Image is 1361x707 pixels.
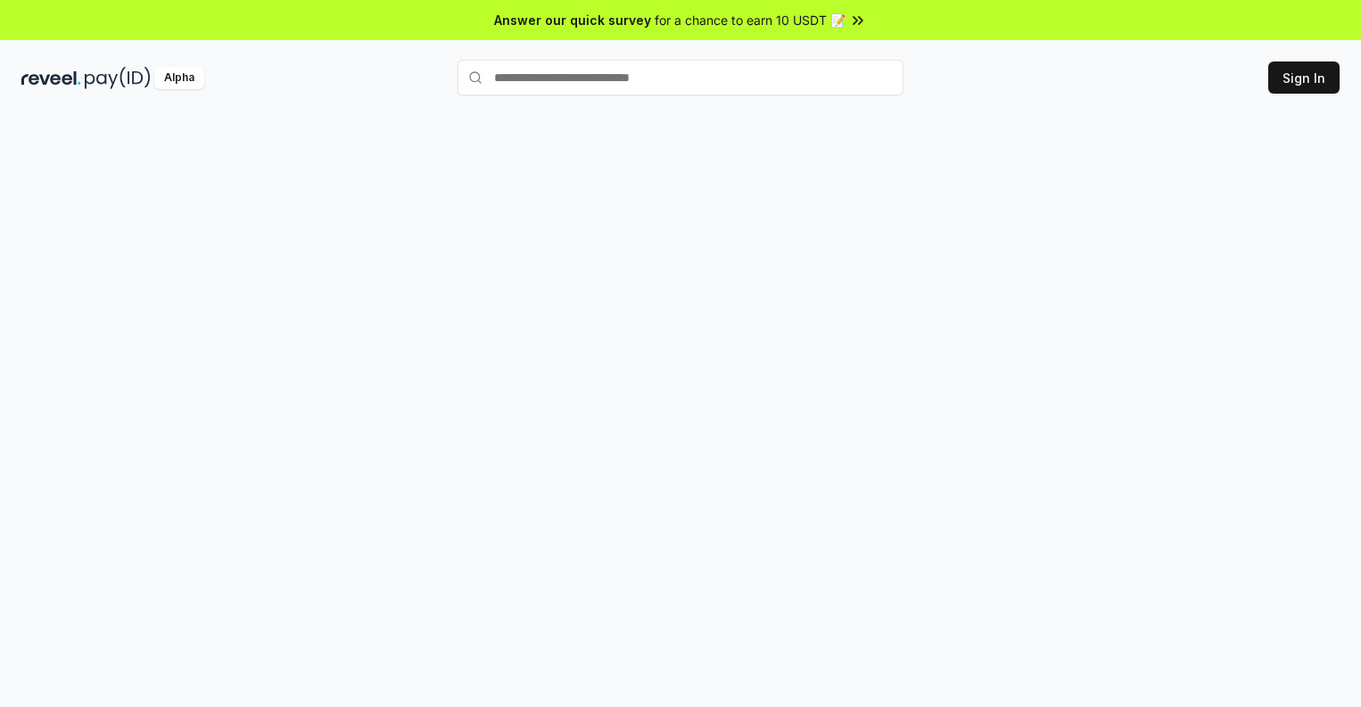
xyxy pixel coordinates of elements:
[1268,62,1340,94] button: Sign In
[21,67,81,89] img: reveel_dark
[655,11,845,29] span: for a chance to earn 10 USDT 📝
[494,11,651,29] span: Answer our quick survey
[154,67,204,89] div: Alpha
[85,67,151,89] img: pay_id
